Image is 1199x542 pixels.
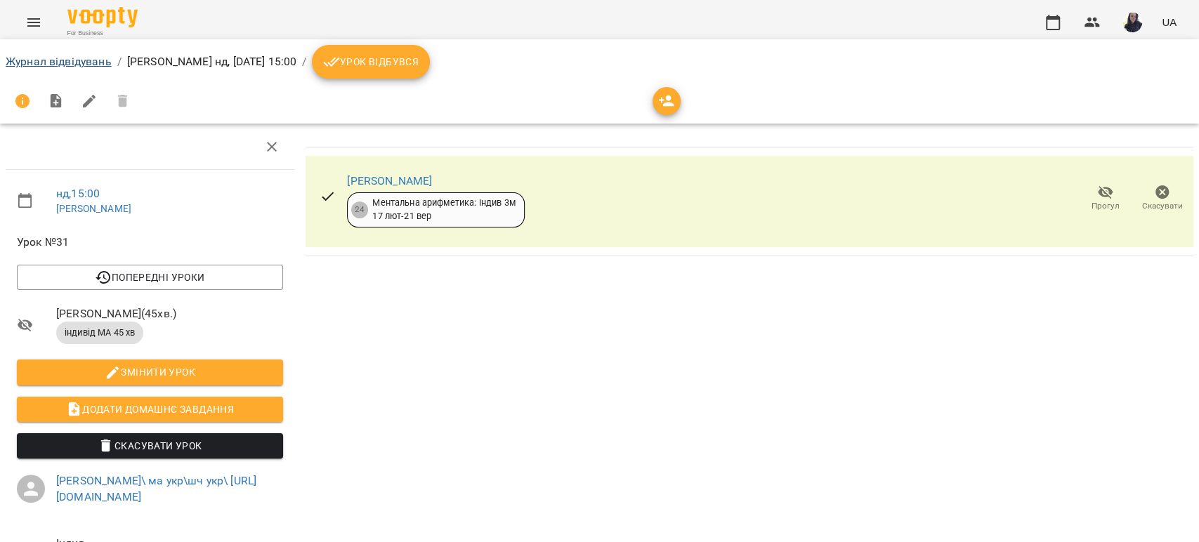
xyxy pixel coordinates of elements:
[56,326,143,339] span: індивід МА 45 хв
[351,201,368,218] div: 24
[347,174,432,187] a: [PERSON_NAME]
[127,53,296,70] p: [PERSON_NAME] нд, [DATE] 15:00
[28,269,272,286] span: Попередні уроки
[67,29,138,38] span: For Business
[56,187,100,200] a: нд , 15:00
[1092,200,1120,212] span: Прогул
[56,203,131,214] a: [PERSON_NAME]
[1162,15,1177,29] span: UA
[67,7,138,27] img: Voopty Logo
[28,364,272,381] span: Змінити урок
[17,6,51,39] button: Menu
[17,265,283,290] button: Попередні уроки
[6,45,1193,79] nav: breadcrumb
[28,437,272,454] span: Скасувати Урок
[56,305,283,322] span: [PERSON_NAME] ( 45 хв. )
[312,45,430,79] button: Урок відбувся
[1142,200,1183,212] span: Скасувати
[17,359,283,385] button: Змінити урок
[1134,179,1191,218] button: Скасувати
[17,433,283,458] button: Скасувати Урок
[28,401,272,418] span: Додати домашнє завдання
[1156,9,1182,35] button: UA
[1122,13,1142,32] img: de66a22b4ea812430751315b74cfe34b.jpg
[323,53,419,70] span: Урок відбувся
[56,474,256,504] a: [PERSON_NAME]\ ма укр\шч укр\ [URL][DOMAIN_NAME]
[17,234,283,251] span: Урок №31
[6,55,112,68] a: Журнал відвідувань
[302,53,306,70] li: /
[372,197,515,223] div: Ментальна арифметика: Індив 3м 17 лют - 21 вер
[1077,179,1134,218] button: Прогул
[117,53,122,70] li: /
[17,397,283,422] button: Додати домашнє завдання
